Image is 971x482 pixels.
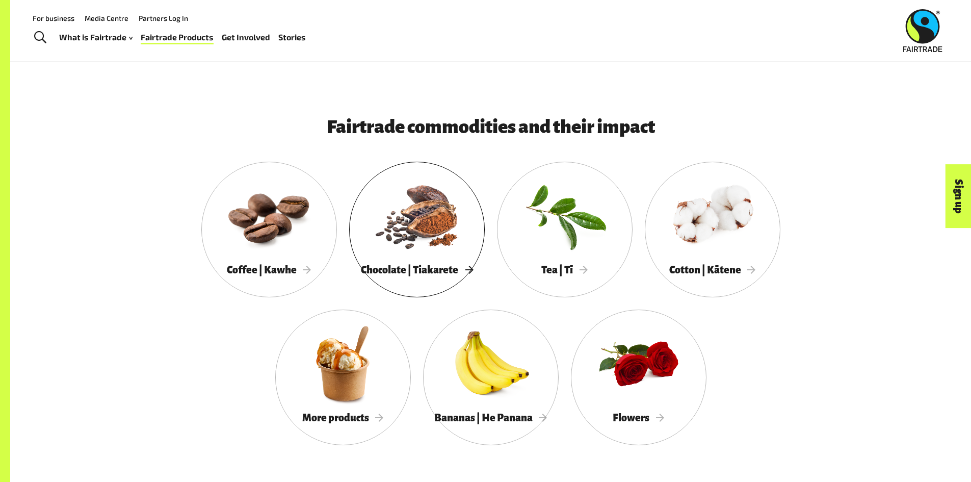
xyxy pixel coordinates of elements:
img: Fairtrade Australia New Zealand logo [903,9,942,52]
span: Flowers [613,412,664,423]
a: What is Fairtrade [59,30,133,45]
span: Coffee | Kawhe [227,264,311,275]
a: Fairtrade Products [141,30,214,45]
h3: Fairtrade commodities and their impact [232,117,750,137]
a: Flowers [571,310,706,445]
span: Cotton | Kātene [669,264,756,275]
a: For business [33,14,74,22]
a: More products [275,310,411,445]
a: Tea | Tī [497,162,633,297]
a: Stories [278,30,306,45]
a: Coffee | Kawhe [201,162,337,297]
span: Tea | Tī [541,264,588,275]
a: Chocolate | Tiakarete [349,162,485,297]
a: Cotton | Kātene [645,162,780,297]
a: Toggle Search [28,25,53,50]
a: Bananas | He Panana [423,310,559,445]
span: Chocolate | Tiakarete [361,264,473,275]
span: More products [302,412,384,423]
a: Media Centre [85,14,128,22]
a: Get Involved [222,30,270,45]
a: Partners Log In [139,14,188,22]
span: Bananas | He Panana [434,412,547,423]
